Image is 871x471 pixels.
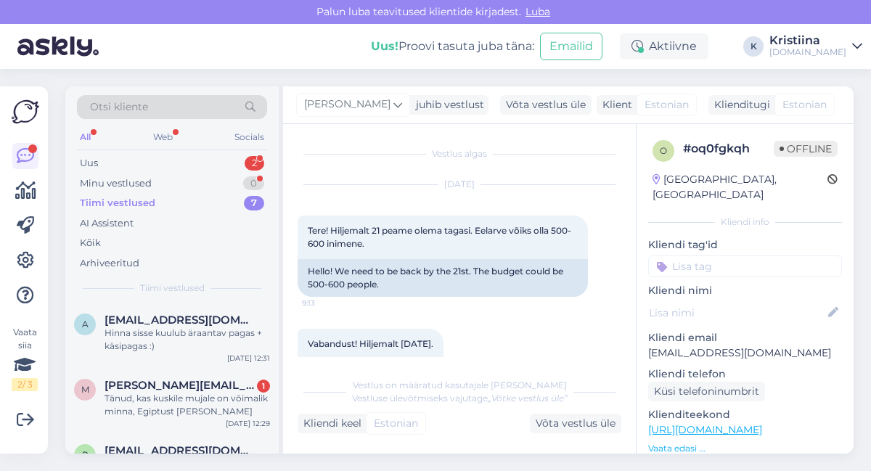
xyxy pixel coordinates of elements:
[371,39,398,53] b: Uus!
[80,196,155,210] div: Tiimi vestlused
[648,255,842,277] input: Lisa tag
[304,97,390,112] span: [PERSON_NAME]
[150,128,176,147] div: Web
[769,35,862,58] a: Kristiina[DOMAIN_NAME]
[80,216,134,231] div: AI Assistent
[105,314,255,327] span: aime.jarv@mail.ee
[352,393,568,404] span: Vestluse ülevõtmiseks vajutage
[540,33,602,60] button: Emailid
[374,416,418,431] span: Estonian
[227,353,270,364] div: [DATE] 12:31
[353,380,567,390] span: Vestlus on määratud kasutajale [PERSON_NAME]
[648,330,842,345] p: Kliendi email
[80,176,152,191] div: Minu vestlused
[140,282,205,295] span: Tiimi vestlused
[488,393,568,404] i: „Võtke vestlus üle”
[653,172,827,202] div: [GEOGRAPHIC_DATA], [GEOGRAPHIC_DATA]
[308,225,571,249] span: Tere! Hiljemalt 21 peame olema tagasi. Eelarve võiks olla 500-600 inimene.
[80,156,98,171] div: Uus
[82,319,89,329] span: a
[769,35,846,46] div: Kristiina
[648,283,842,298] p: Kliendi nimi
[648,237,842,253] p: Kliendi tag'id
[80,256,139,271] div: Arhiveeritud
[105,379,255,392] span: marianneeidermann@outlook.com
[298,416,361,431] div: Kliendi keel
[105,444,255,457] span: pihelgasanne@gmail.com
[82,449,89,460] span: p
[226,418,270,429] div: [DATE] 12:29
[648,366,842,382] p: Kliendi telefon
[298,259,588,297] div: Hello! We need to be back by the 21st. The budget could be 500-600 people.
[90,99,148,115] span: Otsi kliente
[521,5,555,18] span: Luba
[774,141,838,157] span: Offline
[620,33,708,60] div: Aktiivne
[77,128,94,147] div: All
[530,414,621,433] div: Võta vestlus üle
[105,392,270,418] div: Tänud, kas kuskile mujale on võimalik minna, Egiptust [PERSON_NAME]
[244,196,264,210] div: 7
[12,98,39,126] img: Askly Logo
[105,327,270,353] div: Hinna sisse kuulub äraantav pagas + käsipagas :)
[782,97,827,112] span: Estonian
[645,97,689,112] span: Estonian
[12,326,38,391] div: Vaata siia
[683,140,774,157] div: # oq0fgkqh
[597,97,632,112] div: Klient
[769,46,846,58] div: [DOMAIN_NAME]
[648,423,762,436] a: [URL][DOMAIN_NAME]
[81,384,89,395] span: m
[648,216,842,229] div: Kliendi info
[243,176,264,191] div: 0
[80,236,101,250] div: Kõik
[660,145,667,156] span: o
[743,36,764,57] div: K
[308,338,433,349] span: Vabandust! Hiljemalt [DATE].
[245,156,264,171] div: 2
[708,97,770,112] div: Klienditugi
[649,305,825,321] input: Lisa nimi
[232,128,267,147] div: Socials
[648,345,842,361] p: [EMAIL_ADDRESS][DOMAIN_NAME]
[257,380,270,393] div: 1
[298,178,621,191] div: [DATE]
[298,147,621,160] div: Vestlus algas
[648,382,765,401] div: Küsi telefoninumbrit
[648,442,842,455] p: Vaata edasi ...
[371,38,534,55] div: Proovi tasuta juba täna:
[500,95,592,115] div: Võta vestlus üle
[12,378,38,391] div: 2 / 3
[648,407,842,422] p: Klienditeekond
[302,298,356,308] span: 9:13
[410,97,484,112] div: juhib vestlust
